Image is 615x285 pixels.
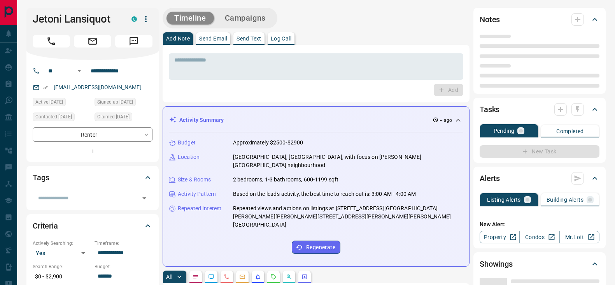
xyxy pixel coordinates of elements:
[166,274,172,280] p: All
[233,190,416,198] p: Based on the lead's activity, the best time to reach out is: 3:00 AM - 4:00 AM
[178,190,216,198] p: Activity Pattern
[559,231,599,243] a: Mr.Loft
[97,98,133,106] span: Signed up [DATE]
[131,16,137,22] div: condos.ca
[480,13,500,26] h2: Notes
[54,84,142,90] a: [EMAIL_ADDRESS][DOMAIN_NAME]
[178,176,211,184] p: Size & Rooms
[193,274,199,280] svg: Notes
[33,127,152,142] div: Renter
[33,270,91,283] p: $0 - $2,900
[169,113,463,127] div: Activity Summary-- ago
[480,100,599,119] div: Tasks
[43,85,48,90] svg: Email Verified
[178,204,221,213] p: Repeated Interest
[233,176,338,184] p: 2 bedrooms, 1-3 bathrooms, 600-1199 sqft
[199,36,227,41] p: Send Email
[239,274,245,280] svg: Emails
[440,117,452,124] p: -- ago
[494,128,515,134] p: Pending
[233,139,303,147] p: Approximately $2500-$2900
[178,153,200,161] p: Location
[97,113,130,121] span: Claimed [DATE]
[480,103,499,116] h2: Tasks
[166,36,190,41] p: Add Note
[95,263,152,270] p: Budget:
[208,274,214,280] svg: Lead Browsing Activity
[179,116,224,124] p: Activity Summary
[556,128,584,134] p: Completed
[233,153,463,169] p: [GEOGRAPHIC_DATA], [GEOGRAPHIC_DATA], with focus on [PERSON_NAME][GEOGRAPHIC_DATA] neighbourhood
[33,220,58,232] h2: Criteria
[480,258,513,270] h2: Showings
[255,274,261,280] svg: Listing Alerts
[480,231,520,243] a: Property
[519,231,559,243] a: Condos
[217,12,273,25] button: Campaigns
[33,113,91,123] div: Tue Sep 02 2025
[301,274,308,280] svg: Agent Actions
[33,171,49,184] h2: Tags
[487,197,521,202] p: Listing Alerts
[233,204,463,229] p: Repeated views and actions on listings at [STREET_ADDRESS][GEOGRAPHIC_DATA][PERSON_NAME][PERSON_N...
[95,98,152,109] div: Wed Mar 26 2025
[271,36,291,41] p: Log Call
[35,113,72,121] span: Contacted [DATE]
[95,240,152,247] p: Timeframe:
[237,36,261,41] p: Send Text
[115,35,152,47] span: Message
[75,66,84,76] button: Open
[33,98,91,109] div: Sun Sep 07 2025
[166,12,214,25] button: Timeline
[33,247,91,259] div: Yes
[74,35,111,47] span: Email
[480,169,599,188] div: Alerts
[33,263,91,270] p: Search Range:
[33,240,91,247] p: Actively Searching:
[33,168,152,187] div: Tags
[480,220,599,229] p: New Alert:
[95,113,152,123] div: Thu Mar 27 2025
[33,216,152,235] div: Criteria
[35,98,63,106] span: Active [DATE]
[270,274,277,280] svg: Requests
[292,241,340,254] button: Regenerate
[480,172,500,185] h2: Alerts
[33,13,120,25] h1: Jetoni Lansiquot
[480,255,599,273] div: Showings
[33,35,70,47] span: Call
[286,274,292,280] svg: Opportunities
[139,193,150,204] button: Open
[224,274,230,280] svg: Calls
[547,197,583,202] p: Building Alerts
[178,139,196,147] p: Budget
[480,10,599,29] div: Notes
